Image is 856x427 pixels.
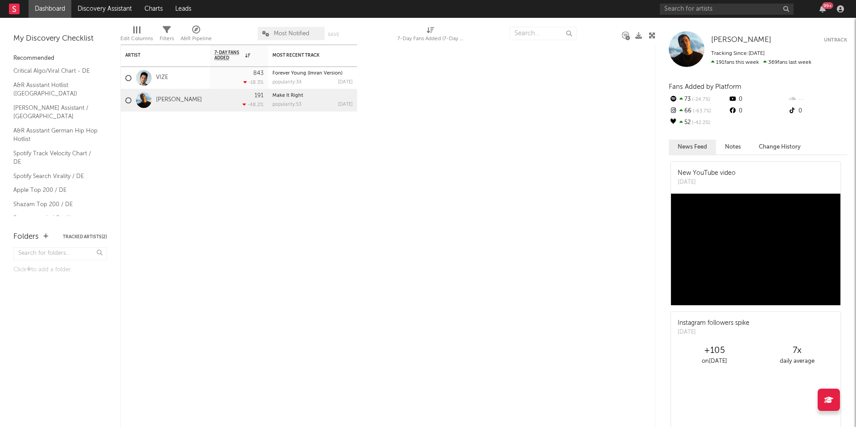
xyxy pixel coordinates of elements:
[822,2,833,9] div: 99 +
[669,117,728,129] div: 52
[711,36,771,45] a: [PERSON_NAME]
[673,345,756,356] div: +105
[691,109,711,114] span: -63.7 %
[13,53,107,64] div: Recommended
[272,71,353,76] div: Forever Young (Imran Version)
[728,94,787,105] div: 0
[156,96,202,104] a: [PERSON_NAME]
[338,102,353,107] div: [DATE]
[13,185,98,195] a: Apple Top 200 / DE
[750,140,810,154] button: Change History
[678,328,749,337] div: [DATE]
[272,93,353,98] div: Make It Right
[691,97,710,102] span: -24.7 %
[788,105,847,117] div: 0
[156,74,168,82] a: VIZE
[678,319,749,328] div: Instagram followers spike
[272,71,342,76] a: Forever Young (Imran Version)
[160,22,174,48] div: Filters
[756,345,838,356] div: 7 x
[669,105,728,117] div: 66
[824,36,847,45] button: Untrack
[160,33,174,44] div: Filters
[13,247,107,260] input: Search for folders...
[669,94,728,105] div: 73
[272,53,339,58] div: Most Recent Track
[711,60,759,65] span: 191 fans this week
[272,102,301,107] div: popularity: 53
[678,178,736,187] div: [DATE]
[13,171,98,181] a: Spotify Search Virality / DE
[13,103,98,121] a: [PERSON_NAME] Assistant / [GEOGRAPHIC_DATA]
[13,80,98,99] a: A&R Assistant Hotlist ([GEOGRAPHIC_DATA])
[728,105,787,117] div: 0
[691,120,710,125] span: -42.2 %
[181,33,212,44] div: A&R Pipeline
[255,93,263,99] div: 191
[13,126,98,144] a: A&R Assistant German Hip Hop Hotlist
[214,50,243,61] span: 7-Day Fans Added
[510,27,576,40] input: Search...
[338,80,353,85] div: [DATE]
[13,66,98,76] a: Critical Algo/Viral Chart - DE
[678,169,736,178] div: New YouTube video
[716,140,750,154] button: Notes
[669,83,741,90] span: Fans Added by Platform
[711,51,765,56] span: Tracking Since: [DATE]
[272,93,303,98] a: Make It Right
[711,60,811,65] span: 369 fans last week
[181,22,212,48] div: A&R Pipeline
[711,36,771,44] span: [PERSON_NAME]
[274,31,309,37] span: Most Notified
[819,5,826,12] button: 99+
[125,53,192,58] div: Artist
[328,32,339,37] button: Save
[13,199,98,209] a: Shazam Top 200 / DE
[243,102,263,108] div: -48.2 %
[272,80,302,85] div: popularity: 34
[13,33,107,44] div: My Discovery Checklist
[13,232,39,242] div: Folders
[13,213,98,223] a: Recommended For You
[120,22,153,48] div: Edit Columns
[63,235,107,239] button: Tracked Artists(2)
[660,4,794,15] input: Search for artists
[243,79,263,85] div: -18.3 %
[756,356,838,367] div: daily average
[253,70,263,76] div: 843
[397,33,464,44] div: 7-Day Fans Added (7-Day Fans Added)
[120,33,153,44] div: Edit Columns
[788,94,847,105] div: --
[673,356,756,367] div: on [DATE]
[13,265,107,275] div: Click to add a folder.
[397,22,464,48] div: 7-Day Fans Added (7-Day Fans Added)
[669,140,716,154] button: News Feed
[13,149,98,167] a: Spotify Track Velocity Chart / DE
